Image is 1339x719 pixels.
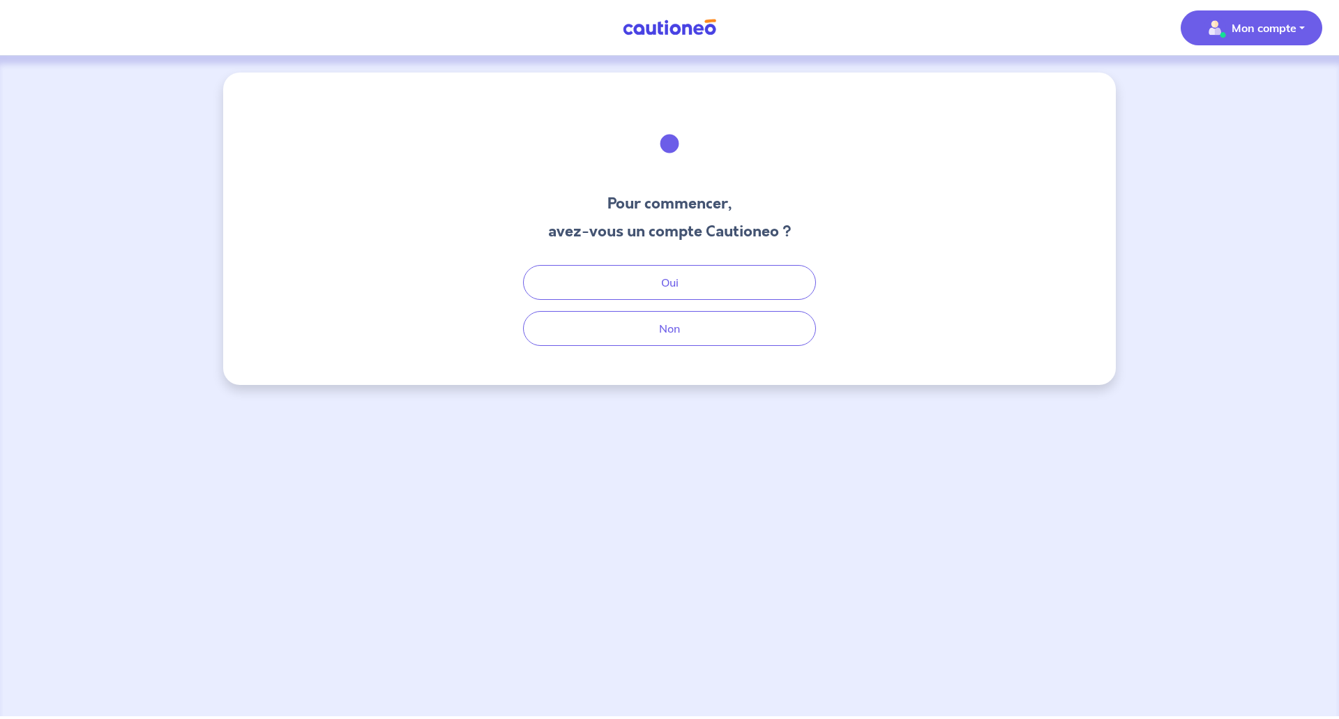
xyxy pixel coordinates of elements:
button: Non [523,311,816,346]
img: illu_welcome.svg [632,106,707,181]
img: Cautioneo [617,19,722,36]
h3: avez-vous un compte Cautioneo ? [548,220,792,243]
img: illu_account_valid_menu.svg [1204,17,1226,39]
h3: Pour commencer, [548,192,792,215]
button: illu_account_valid_menu.svgMon compte [1181,10,1322,45]
button: Oui [523,265,816,300]
p: Mon compte [1232,20,1296,36]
